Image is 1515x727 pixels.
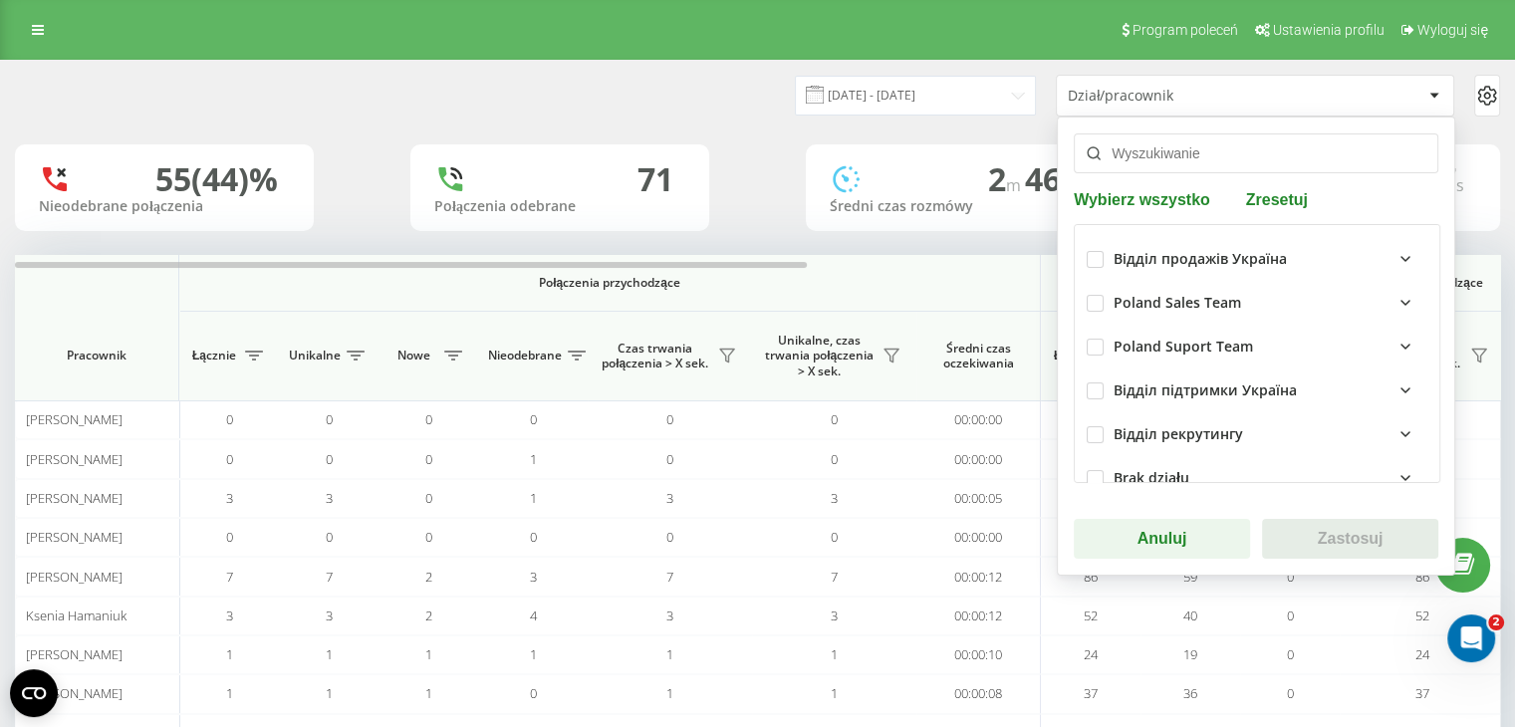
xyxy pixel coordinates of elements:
[530,489,537,507] span: 1
[916,635,1041,674] td: 00:00:10
[1084,645,1098,663] span: 24
[1415,645,1429,663] span: 24
[289,348,341,363] span: Unikalne
[1084,606,1098,624] span: 52
[1114,470,1189,487] div: Brak działu
[1415,568,1429,586] span: 86
[226,410,233,428] span: 0
[530,410,537,428] span: 0
[226,450,233,468] span: 0
[10,669,58,717] button: Open CMP widget
[831,606,838,624] span: 3
[1183,645,1197,663] span: 19
[916,557,1041,596] td: 00:00:12
[1417,22,1488,38] span: Wyloguj się
[666,606,673,624] span: 3
[1114,295,1241,312] div: Poland Sales Team
[916,479,1041,518] td: 00:00:05
[1051,348,1101,363] span: Łącznie
[1183,606,1197,624] span: 40
[26,568,123,586] span: [PERSON_NAME]
[39,198,290,215] div: Nieodebrane połączenia
[831,450,838,468] span: 0
[32,348,161,363] span: Pracownik
[1415,684,1429,702] span: 37
[26,450,123,468] span: [PERSON_NAME]
[916,674,1041,713] td: 00:00:08
[916,518,1041,557] td: 00:00:00
[831,410,838,428] span: 0
[326,568,333,586] span: 7
[326,645,333,663] span: 1
[830,198,1081,215] div: Średni czas rozmówy
[598,341,712,371] span: Czas trwania połączenia > X sek.
[226,684,233,702] span: 1
[326,684,333,702] span: 1
[1488,614,1504,630] span: 2
[1084,568,1098,586] span: 86
[1287,684,1294,702] span: 0
[666,684,673,702] span: 1
[326,450,333,468] span: 0
[1133,22,1238,38] span: Program poleceń
[155,160,278,198] div: 55 (44)%
[26,606,126,624] span: Ksenia Hamaniuk
[189,348,239,363] span: Łącznie
[1114,426,1243,443] div: Відділ рекрутингу
[26,645,123,663] span: [PERSON_NAME]
[1273,22,1385,38] span: Ustawienia profilu
[1240,189,1314,208] button: Zresetuj
[26,684,123,702] span: [PERSON_NAME]
[326,489,333,507] span: 3
[666,528,673,546] span: 0
[26,489,123,507] span: [PERSON_NAME]
[1287,606,1294,624] span: 0
[666,410,673,428] span: 0
[231,275,988,291] span: Połączenia przychodzące
[425,528,432,546] span: 0
[488,348,562,363] span: Nieodebrane
[916,400,1041,439] td: 00:00:00
[1447,614,1495,662] iframe: Intercom live chat
[530,528,537,546] span: 0
[762,333,877,379] span: Unikalne, czas trwania połączenia > X sek.
[831,528,838,546] span: 0
[1183,684,1197,702] span: 36
[988,157,1025,200] span: 2
[1074,189,1216,208] button: Wybierz wszystko
[1287,568,1294,586] span: 0
[530,606,537,624] span: 4
[425,489,432,507] span: 0
[1114,382,1297,399] div: Відділ підтримки Україна
[425,410,432,428] span: 0
[434,198,685,215] div: Połączenia odebrane
[226,489,233,507] span: 3
[226,568,233,586] span: 7
[1068,88,1306,105] div: Dział/pracownik
[1287,645,1294,663] span: 0
[226,528,233,546] span: 0
[1074,519,1250,559] button: Anuluj
[226,645,233,663] span: 1
[530,450,537,468] span: 1
[666,568,673,586] span: 7
[1025,157,1069,200] span: 46
[1183,568,1197,586] span: 59
[425,645,432,663] span: 1
[931,341,1025,371] span: Średni czas oczekiwania
[666,450,673,468] span: 0
[1262,519,1438,559] button: Zastosuj
[916,597,1041,635] td: 00:00:12
[530,568,537,586] span: 3
[666,489,673,507] span: 3
[1456,174,1464,196] span: s
[326,606,333,624] span: 3
[26,528,123,546] span: [PERSON_NAME]
[1006,174,1025,196] span: m
[831,645,838,663] span: 1
[637,160,673,198] div: 71
[831,489,838,507] span: 3
[425,684,432,702] span: 1
[831,684,838,702] span: 1
[916,439,1041,478] td: 00:00:00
